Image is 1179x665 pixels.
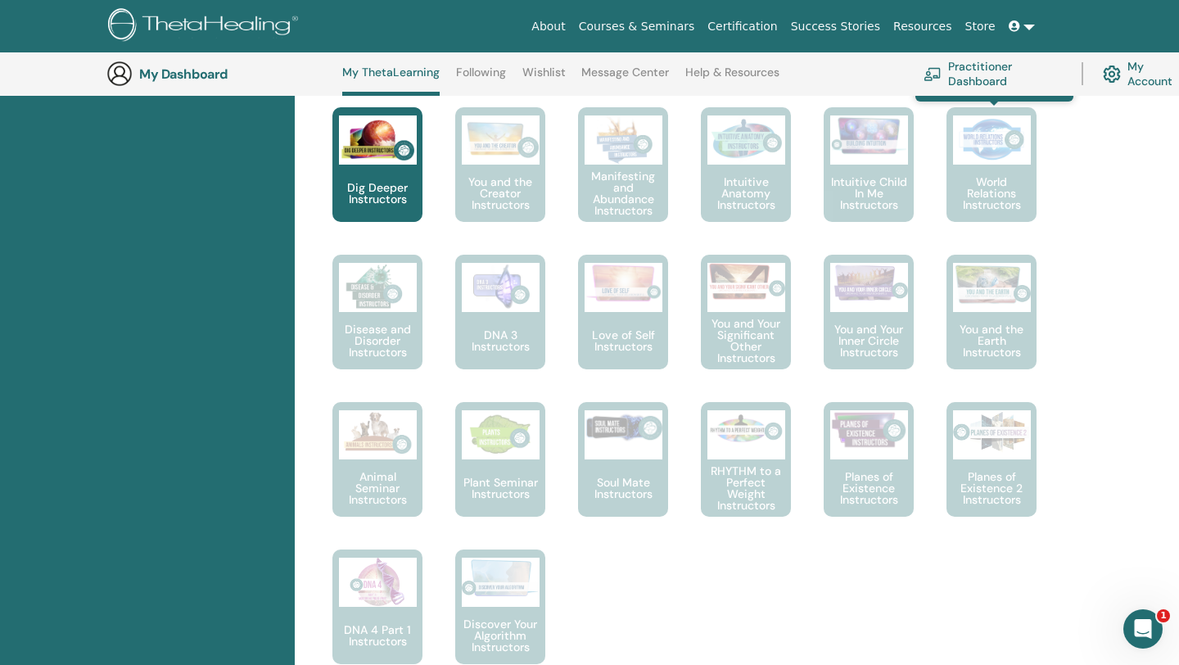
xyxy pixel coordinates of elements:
[830,410,908,450] img: Planes of Existence Instructors
[462,263,540,312] img: DNA 3 Instructors
[456,66,506,92] a: Following
[455,255,545,402] a: DNA 3 Instructors DNA 3 Instructors
[332,323,422,358] p: Disease and Disorder Instructors
[915,34,1073,102] span: Take the leap to empower the future by learning to teach students to build a bridge from the past...
[522,66,566,92] a: Wishlist
[959,11,1002,42] a: Store
[824,176,914,210] p: Intuitive Child In Me Instructors
[824,255,914,402] a: You and Your Inner Circle Instructors You and Your Inner Circle Instructors
[339,410,417,459] img: Animal Seminar Instructors
[462,115,540,165] img: You and the Creator Instructors
[578,255,668,402] a: Love of Self Instructors Love of Self Instructors
[701,107,791,255] a: Intuitive Anatomy Instructors Intuitive Anatomy Instructors
[824,107,914,255] a: Intuitive Child In Me Instructors Intuitive Child In Me Instructors
[946,402,1037,550] a: Planes of Existence 2 Instructors Planes of Existence 2 Instructors
[139,66,303,82] h3: My Dashboard
[462,410,540,459] img: Plant Seminar Instructors
[525,11,571,42] a: About
[830,263,908,302] img: You and Your Inner Circle Instructors
[1123,609,1163,649] iframe: Intercom live chat
[946,323,1037,358] p: You and the Earth Instructors
[953,410,1031,454] img: Planes of Existence 2 Instructors
[824,471,914,505] p: Planes of Existence Instructors
[701,318,791,364] p: You and Your Significant Other Instructors
[339,263,417,312] img: Disease and Disorder Instructors
[701,176,791,210] p: Intuitive Anatomy Instructors
[946,176,1037,210] p: World Relations Instructors
[1103,61,1121,87] img: cog.svg
[106,61,133,87] img: generic-user-icon.jpg
[332,471,422,505] p: Animal Seminar Instructors
[953,263,1031,305] img: You and the Earth Instructors
[1157,609,1170,622] span: 1
[108,8,304,45] img: logo.png
[572,11,702,42] a: Courses & Seminars
[578,107,668,255] a: Manifesting and Abundance Instructors Manifesting and Abundance Instructors
[455,329,545,352] p: DNA 3 Instructors
[455,176,545,210] p: You and the Creator Instructors
[332,107,422,255] a: Dig Deeper Instructors Dig Deeper Instructors
[824,323,914,358] p: You and Your Inner Circle Instructors
[953,115,1031,165] img: World Relations Instructors
[585,263,662,303] img: Love of Self Instructors
[707,263,785,300] img: You and Your Significant Other Instructors
[578,329,668,352] p: Love of Self Instructors
[946,255,1037,402] a: You and the Earth Instructors You and the Earth Instructors
[339,115,417,165] img: Dig Deeper Instructors
[578,402,668,550] a: Soul Mate Instructors Soul Mate Instructors
[342,66,440,96] a: My ThetaLearning
[585,410,662,445] img: Soul Mate Instructors
[455,107,545,255] a: You and the Creator Instructors You and the Creator Instructors
[332,182,422,205] p: Dig Deeper Instructors
[830,115,908,156] img: Intuitive Child In Me Instructors
[581,66,669,92] a: Message Center
[707,410,785,449] img: RHYTHM to a Perfect Weight Instructors
[701,402,791,550] a: RHYTHM to a Perfect Weight Instructors RHYTHM to a Perfect Weight Instructors
[455,618,545,653] p: Discover Your Algorithm Instructors
[339,558,417,607] img: DNA 4 Part 1 Instructors
[585,115,662,165] img: Manifesting and Abundance Instructors
[332,402,422,550] a: Animal Seminar Instructors Animal Seminar Instructors
[685,66,779,92] a: Help & Resources
[924,67,942,80] img: chalkboard-teacher.svg
[924,56,1062,92] a: Practitioner Dashboard
[578,170,668,216] p: Manifesting and Abundance Instructors
[701,255,791,402] a: You and Your Significant Other Instructors You and Your Significant Other Instructors
[455,402,545,550] a: Plant Seminar Instructors Plant Seminar Instructors
[462,558,540,597] img: Discover Your Algorithm Instructors
[578,477,668,500] p: Soul Mate Instructors
[887,11,959,42] a: Resources
[946,471,1037,505] p: Planes of Existence 2 Instructors
[946,107,1037,255] a: Take the leap to empower the future by learning to teach students to build a bridge from the past...
[707,115,785,165] img: Intuitive Anatomy Instructors
[784,11,887,42] a: Success Stories
[332,624,422,647] p: DNA 4 Part 1 Instructors
[455,477,545,500] p: Plant Seminar Instructors
[824,402,914,550] a: Planes of Existence Instructors Planes of Existence Instructors
[701,465,791,511] p: RHYTHM to a Perfect Weight Instructors
[332,255,422,402] a: Disease and Disorder Instructors Disease and Disorder Instructors
[701,11,784,42] a: Certification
